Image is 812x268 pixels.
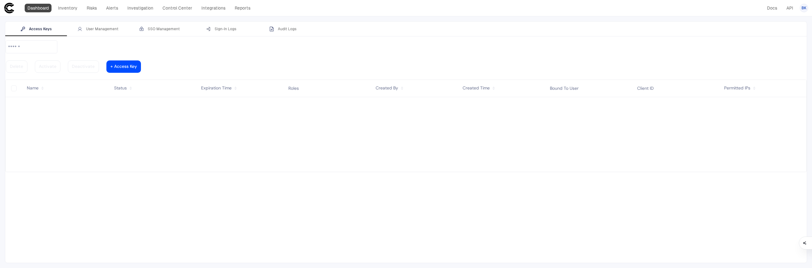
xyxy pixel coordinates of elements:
a: Reports [232,4,253,12]
a: Integrations [199,4,228,12]
a: Docs [764,4,780,12]
a: Inventory [55,4,80,12]
div: Sign-In Logs [206,27,236,31]
a: Risks [84,4,100,12]
span: BK [802,6,806,10]
a: API [784,4,796,12]
div: User Management [77,27,118,31]
button: BK [800,4,808,12]
a: Alerts [103,4,121,12]
div: Access Keys [20,27,52,31]
a: Investigation [125,4,156,12]
a: Control Center [160,4,195,12]
div: Audit Logs [269,27,296,31]
a: Dashboard [25,4,52,12]
div: SSO Management [139,27,180,31]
